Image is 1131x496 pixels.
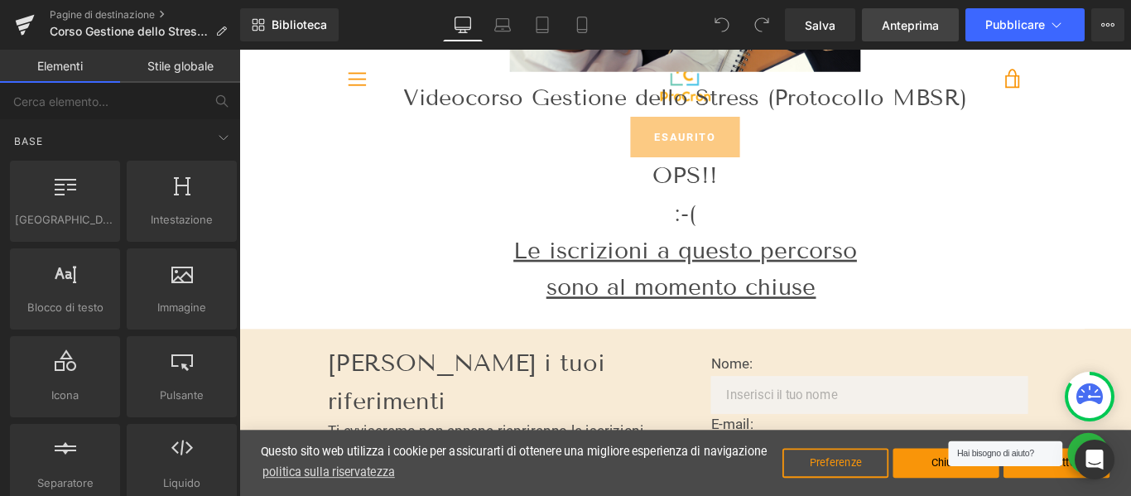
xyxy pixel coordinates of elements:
font: Anteprima [882,18,939,32]
a: Mobile [562,8,602,41]
font: Ti avviseremo non appena riapriranno le iscrizioni. [99,419,459,438]
a: Anteprima [862,8,959,41]
button: Chiudi [734,448,854,481]
button: Di più [1091,8,1124,41]
font: E-mail: [530,412,578,431]
font: Intestazione [151,213,213,226]
a: Pagine di destinazione [50,8,240,22]
font: Chiudi [777,457,811,471]
font: Videocorso Gestione dello Stress (Protocollo MBSR) [185,39,818,69]
font: :-( [490,168,513,199]
a: Scrivania [443,8,483,41]
font: Icona [51,388,79,402]
font: Base [14,135,43,147]
font: Blocco di testo [27,301,103,314]
font: Biblioteca [272,17,327,31]
font: Pulsante [160,388,204,402]
font: Hai bisogno di aiuto? [806,448,893,460]
font: sono al momento chiuse [345,252,648,282]
button: Disfare [705,8,739,41]
button: Pubblicare [965,8,1085,41]
font: Immagine [157,301,206,314]
button: Rifare [745,8,778,41]
font: [PERSON_NAME] i tuoi riferimenti [99,336,411,411]
a: Informativa sulla privacy (si apre in una nuova scheda) [24,462,177,489]
font: Liquido [163,476,200,489]
button: Esaurito [440,75,562,122]
div: Apri Intercom Messenger [1075,440,1114,479]
font: OPS!! [464,126,537,157]
font: Salva [805,18,835,32]
font: politica sulla riservatezza [26,467,175,483]
font: Pagine di destinazione [50,8,155,21]
font: Le iscrizioni a questo percorso [308,210,694,241]
input: Inserisci il tuo nome [530,367,886,409]
font: Corso Gestione dello Stress (MBSR)- pagina esaurita [50,24,343,38]
a: Nuova Biblioteca [240,8,339,41]
a: Tavoletta [522,8,562,41]
font: Pubblicare [985,17,1045,31]
font: Stile globale [147,59,214,73]
font: Elementi [37,59,83,73]
font: Separatore [37,476,94,489]
font: Preferenze [641,457,700,471]
font: Questo sito web utilizza i cookie per assicurarti di ottenere una migliore esperienza di navigazione [24,443,593,459]
a: Computer portatile [483,8,522,41]
button: Preferenze [610,448,729,481]
font: Nome: [530,344,577,363]
font: [GEOGRAPHIC_DATA] [15,213,127,226]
